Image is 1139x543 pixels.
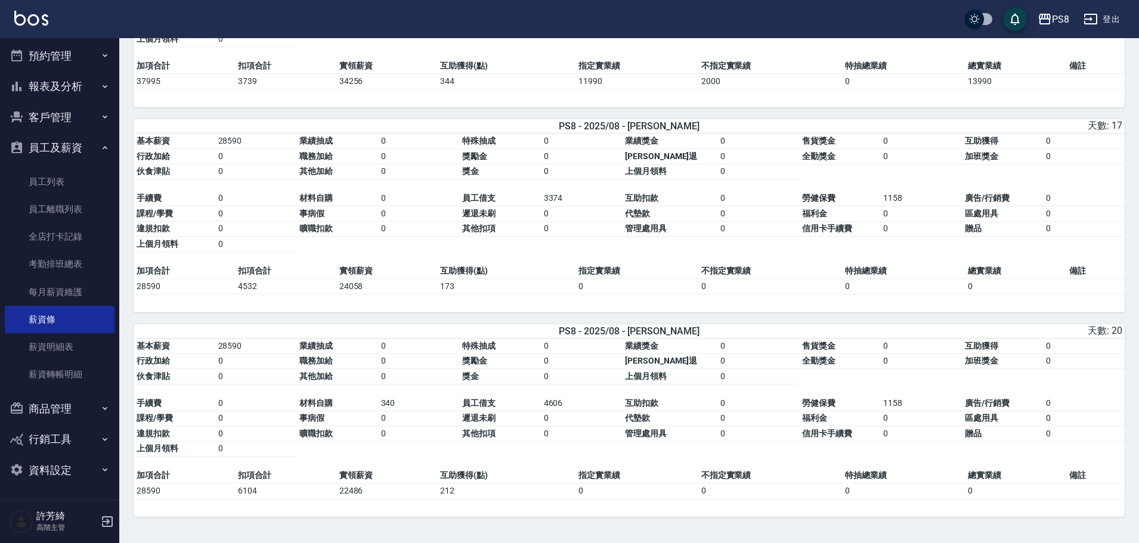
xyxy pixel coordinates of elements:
button: 商品管理 [5,393,114,424]
img: Person [10,510,33,533]
span: 信用卡手續費 [802,429,852,438]
td: 互助獲得(點) [437,263,575,279]
span: 員工借支 [462,398,496,408]
td: 344 [437,74,575,89]
button: 客戶管理 [5,102,114,133]
td: 0 [880,134,962,149]
span: 售貨獎金 [802,341,835,350]
span: 曠職扣款 [299,224,333,233]
td: 0 [378,339,460,354]
td: 0 [717,206,799,222]
td: 總實業績 [965,263,1066,279]
td: 0 [378,164,460,179]
td: 0 [541,221,623,237]
span: 違規扣款 [137,224,170,233]
td: 實領薪資 [336,58,438,74]
p: 高階主管 [36,522,97,533]
span: PS8 - 2025/08 - [PERSON_NAME] [559,325,700,337]
span: 職務加給 [299,151,333,161]
button: 行銷工具 [5,424,114,455]
span: 手續費 [137,193,162,203]
td: 實領薪資 [336,263,438,279]
a: 員工列表 [5,168,114,196]
span: 其他扣項 [462,429,496,438]
span: 伙食津貼 [137,166,170,176]
td: 扣項合計 [235,58,336,74]
td: 備註 [1066,58,1125,74]
span: 遲退未刷 [462,413,496,423]
td: 340 [378,396,460,411]
td: 不指定實業績 [698,468,843,483]
td: 0 [1043,149,1125,165]
td: 0 [378,134,460,149]
span: 贈品 [965,429,982,438]
div: 天數: 20 [797,325,1122,337]
td: 加項合計 [134,263,235,279]
td: 總實業績 [965,58,1066,74]
span: 基本薪資 [137,341,170,350]
td: 0 [965,483,1066,499]
td: 0 [842,483,965,499]
a: 薪資轉帳明細 [5,361,114,388]
div: 天數: 17 [797,120,1122,132]
td: 0 [541,339,623,354]
td: 0 [378,206,460,222]
td: 0 [1043,411,1125,426]
div: PS8 [1052,12,1069,27]
td: 0 [215,411,297,426]
td: 0 [717,426,799,442]
button: save [1003,7,1027,31]
td: 0 [215,32,297,47]
span: [PERSON_NAME]退 [625,151,697,161]
span: 材料自購 [299,193,333,203]
td: 0 [541,149,623,165]
button: 資料設定 [5,455,114,486]
span: 業績獎金 [625,136,658,145]
a: 考勤排班總表 [5,250,114,278]
span: 互助獲得 [965,136,998,145]
span: 基本薪資 [137,136,170,145]
td: 173 [437,278,575,294]
span: [PERSON_NAME]退 [625,356,697,365]
td: 0 [378,426,460,442]
a: 每月薪資維護 [5,278,114,306]
td: 37995 [134,74,235,89]
td: 指定實業績 [575,468,698,483]
span: 信用卡手續費 [802,224,852,233]
span: 特殊抽成 [462,136,496,145]
td: 0 [717,221,799,237]
span: 遲退未刷 [462,209,496,218]
td: 0 [541,353,623,369]
span: 事病假 [299,209,324,218]
td: 212 [437,483,575,499]
td: 0 [215,149,297,165]
span: 行政加給 [137,356,170,365]
span: 上個月領料 [137,239,178,249]
td: 22486 [336,483,438,499]
span: 曠職扣款 [299,429,333,438]
span: 職務加給 [299,356,333,365]
td: 0 [1043,221,1125,237]
td: 備註 [1066,468,1125,483]
td: 加項合計 [134,468,235,483]
span: 互助獲得 [965,341,998,350]
td: 0 [541,164,623,179]
td: 0 [541,411,623,426]
td: 28590 [134,483,235,499]
td: 0 [215,191,297,206]
td: 0 [215,426,297,442]
td: 不指定實業績 [698,58,843,74]
td: 互助獲得(點) [437,58,575,74]
td: 0 [1043,134,1125,149]
td: 0 [215,164,297,179]
span: 管理處用具 [625,429,667,438]
span: 加班獎金 [965,151,998,161]
td: 0 [378,369,460,384]
td: 0 [215,206,297,222]
td: 6104 [235,483,336,499]
td: 0 [1043,191,1125,206]
td: 0 [717,149,799,165]
span: 行政加給 [137,151,170,161]
span: 伙食津貼 [137,371,170,381]
td: 0 [378,221,460,237]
